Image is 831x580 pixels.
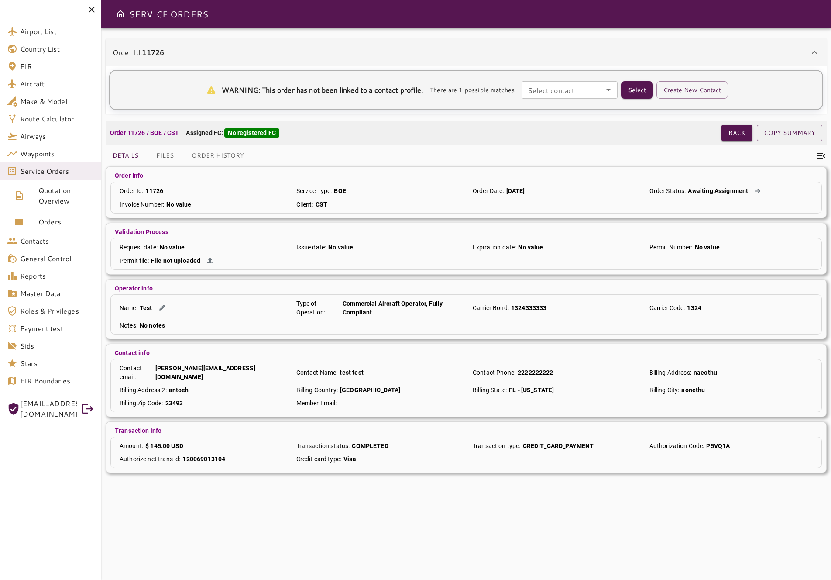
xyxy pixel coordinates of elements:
p: CREDIT_CARD_PAYMENT [523,442,594,450]
p: There are 1 possible matches [430,86,515,95]
p: [DATE] [506,186,525,195]
p: Name : [120,304,137,312]
p: No value [695,243,720,252]
p: 1324333333 [511,304,547,312]
span: Orders [38,217,94,227]
p: Transaction status : [296,442,350,450]
span: Reports [20,271,94,281]
p: Billing Address 2 : [120,386,167,394]
span: Waypoints [20,148,94,159]
button: Open drawer [112,5,129,23]
p: No value [166,200,191,209]
p: Billing Address : [649,368,691,377]
p: [PERSON_NAME][EMAIL_ADDRESS][DOMAIN_NAME] [155,364,280,381]
button: Order History [185,145,251,166]
p: Order Id: [113,47,164,58]
span: Roles & Privileges [20,306,94,316]
span: Country List [20,44,94,54]
p: Notes : [120,321,137,330]
span: Aircraft [20,79,94,89]
p: Awaiting Assignment [688,186,748,195]
p: No value [518,243,543,252]
p: FL - [US_STATE] [509,386,554,394]
p: aonethu [681,386,705,394]
button: Files [145,145,185,166]
span: Make & Model [20,96,94,107]
p: Billing State : [473,386,507,394]
button: Open [602,84,615,96]
p: Contact Name : [296,368,338,377]
button: Action [204,256,216,265]
span: Sids [20,341,94,351]
p: Test [140,304,152,312]
p: naeothu [694,368,717,377]
p: 1324 [687,304,701,312]
p: Transaction info [115,426,161,435]
button: Select [621,81,653,99]
p: 2222222222 [518,368,553,377]
p: Billing City : [649,386,680,394]
p: test test [340,368,363,377]
p: $ 145.00 USD [145,442,183,450]
p: Contact info [115,349,150,357]
span: Quotation Overview [38,185,94,206]
p: P5VQ1A [706,442,730,450]
span: Airport List [20,26,94,37]
p: Order 11726 / BOE / CST [110,128,179,138]
p: Order Id : [120,186,143,195]
p: Credit card type : [296,455,342,463]
span: FIR [20,61,94,72]
span: Master Data [20,288,94,299]
p: Issue date : [296,243,326,252]
p: Type of Operation : [296,299,341,317]
p: Transaction type : [473,442,521,450]
span: Route Calculator [20,114,94,124]
p: Permit file : [120,256,149,265]
p: antoeh [169,386,189,394]
p: No value [160,243,185,252]
p: Expiration date : [473,243,516,252]
div: Order Id:11726 [106,38,827,66]
span: Contacts [20,236,94,246]
p: Billing Country : [296,386,338,394]
button: Details [106,145,145,166]
p: Assigned FC: [186,128,279,138]
p: Authorization Code : [649,442,704,450]
p: Order Date : [473,186,504,195]
p: Permit Number : [649,243,693,252]
p: Client : [296,200,313,209]
p: Visa [343,455,356,463]
button: COPY SUMMARY [757,125,822,141]
p: Order Info [115,171,144,180]
p: BOE [334,186,346,195]
p: Request date : [120,243,158,252]
span: [EMAIL_ADDRESS][DOMAIN_NAME] [20,398,77,419]
p: Carrier Code : [649,304,685,312]
button: Back [721,125,752,141]
p: Order Status : [649,186,686,195]
p: Operator info [115,284,153,293]
div: Order Id:11726 [106,66,827,114]
span: Airways [20,131,94,142]
p: COMPLETED [352,442,388,450]
p: 11726 [145,186,163,195]
p: Invoice Number : [120,200,164,209]
h6: SERVICE ORDERS [129,7,208,21]
p: Amount : [120,442,143,450]
span: Service Orders [20,166,94,176]
p: File not uploaded [151,256,201,265]
span: Payment test [20,323,94,334]
p: WARNING: This order has not been linked to a contact profile. [222,85,423,95]
p: No notes [140,321,165,330]
p: Service Type : [296,186,332,195]
p: Contact email : [120,364,153,381]
p: Contact Phone : [473,368,515,377]
p: Member Email : [296,399,337,407]
p: Billing Zip Code : [120,399,163,407]
button: Create New Contact [656,81,728,99]
span: Stars [20,358,94,369]
p: Authorize net trans id : [120,455,180,463]
p: Carrier Bond : [473,304,509,312]
p: 120069013104 [182,455,225,463]
p: [GEOGRAPHIC_DATA] [340,386,401,394]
